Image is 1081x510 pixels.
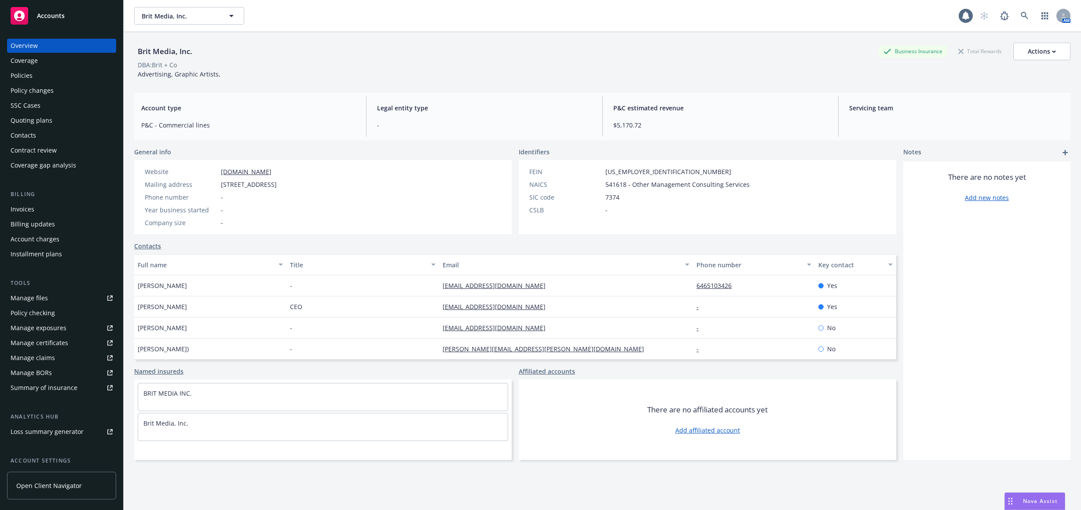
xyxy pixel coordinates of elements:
[290,260,425,270] div: Title
[7,279,116,288] div: Tools
[11,336,68,350] div: Manage certificates
[827,281,837,290] span: Yes
[1028,43,1056,60] div: Actions
[134,46,196,57] div: Brit Media, Inc.
[138,60,177,69] div: DBA: Brit + Co
[529,167,602,176] div: FEIN
[1023,497,1058,505] span: Nova Assist
[16,481,82,490] span: Open Client Navigator
[221,180,277,189] span: [STREET_ADDRESS]
[11,69,33,83] div: Policies
[443,260,680,270] div: Email
[675,426,740,435] a: Add affiliated account
[11,306,55,320] div: Policy checking
[134,147,171,157] span: General info
[7,232,116,246] a: Account charges
[7,158,116,172] a: Coverage gap analysis
[605,180,750,189] span: 541618 - Other Management Consulting Services
[439,254,693,275] button: Email
[7,98,116,113] a: SSC Cases
[7,202,116,216] a: Invoices
[134,241,161,251] a: Contacts
[11,158,76,172] div: Coverage gap analysis
[1005,493,1016,510] div: Drag to move
[138,323,187,332] span: [PERSON_NAME]
[138,70,220,78] span: Advertising, Graphic Artists,
[11,113,52,127] div: Quoting plans
[11,98,40,113] div: SSC Cases
[605,193,619,202] span: 7374
[145,193,217,202] div: Phone number
[11,247,62,261] div: Installment plans
[145,205,217,215] div: Year business started
[613,120,828,130] span: $5,170.72
[221,168,271,176] a: [DOMAIN_NAME]
[948,172,1026,182] span: There are no notes yet
[290,302,302,311] span: CEO
[1060,147,1070,158] a: add
[7,128,116,142] a: Contacts
[11,351,55,365] div: Manage claims
[145,180,217,189] div: Mailing address
[145,218,217,227] div: Company size
[827,302,837,311] span: Yes
[1013,43,1070,60] button: Actions
[11,366,52,380] div: Manage BORs
[7,143,116,157] a: Contract review
[138,302,187,311] span: [PERSON_NAME]
[221,193,223,202] span: -
[443,324,553,332] a: [EMAIL_ADDRESS][DOMAIN_NAME]
[443,281,553,290] a: [EMAIL_ADDRESS][DOMAIN_NAME]
[11,202,34,216] div: Invoices
[11,143,57,157] div: Contract review
[696,260,802,270] div: Phone number
[11,381,77,395] div: Summary of insurance
[11,84,54,98] div: Policy changes
[11,425,84,439] div: Loss summary generator
[827,323,835,332] span: No
[286,254,439,275] button: Title
[7,336,116,350] a: Manage certificates
[827,344,835,353] span: No
[7,4,116,28] a: Accounts
[143,389,192,397] a: BRIT MEDIA INC.
[996,7,1013,25] a: Report a Bug
[143,419,188,427] a: Brit Media, Inc.
[221,218,223,227] span: -
[7,247,116,261] a: Installment plans
[138,281,187,290] span: [PERSON_NAME]
[529,180,602,189] div: NAICS
[7,412,116,421] div: Analytics hub
[11,39,38,53] div: Overview
[7,54,116,68] a: Coverage
[693,254,815,275] button: Phone number
[11,321,66,335] div: Manage exposures
[443,302,553,311] a: [EMAIL_ADDRESS][DOMAIN_NAME]
[7,39,116,53] a: Overview
[443,345,651,353] a: [PERSON_NAME][EMAIL_ADDRESS][PERSON_NAME][DOMAIN_NAME]
[141,103,355,113] span: Account type
[142,11,218,21] span: Brit Media, Inc.
[696,281,739,290] a: 6465103426
[7,306,116,320] a: Policy checking
[954,46,1006,57] div: Total Rewards
[145,167,217,176] div: Website
[815,254,896,275] button: Key contact
[377,103,591,113] span: Legal entity type
[696,302,706,311] a: -
[7,456,116,465] div: Account settings
[290,281,292,290] span: -
[7,321,116,335] span: Manage exposures
[11,54,38,68] div: Coverage
[134,7,244,25] button: Brit Media, Inc.
[11,232,59,246] div: Account charges
[290,323,292,332] span: -
[7,366,116,380] a: Manage BORs
[696,345,706,353] a: -
[7,69,116,83] a: Policies
[7,351,116,365] a: Manage claims
[849,103,1063,113] span: Servicing team
[7,190,116,199] div: Billing
[7,291,116,305] a: Manage files
[37,12,65,19] span: Accounts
